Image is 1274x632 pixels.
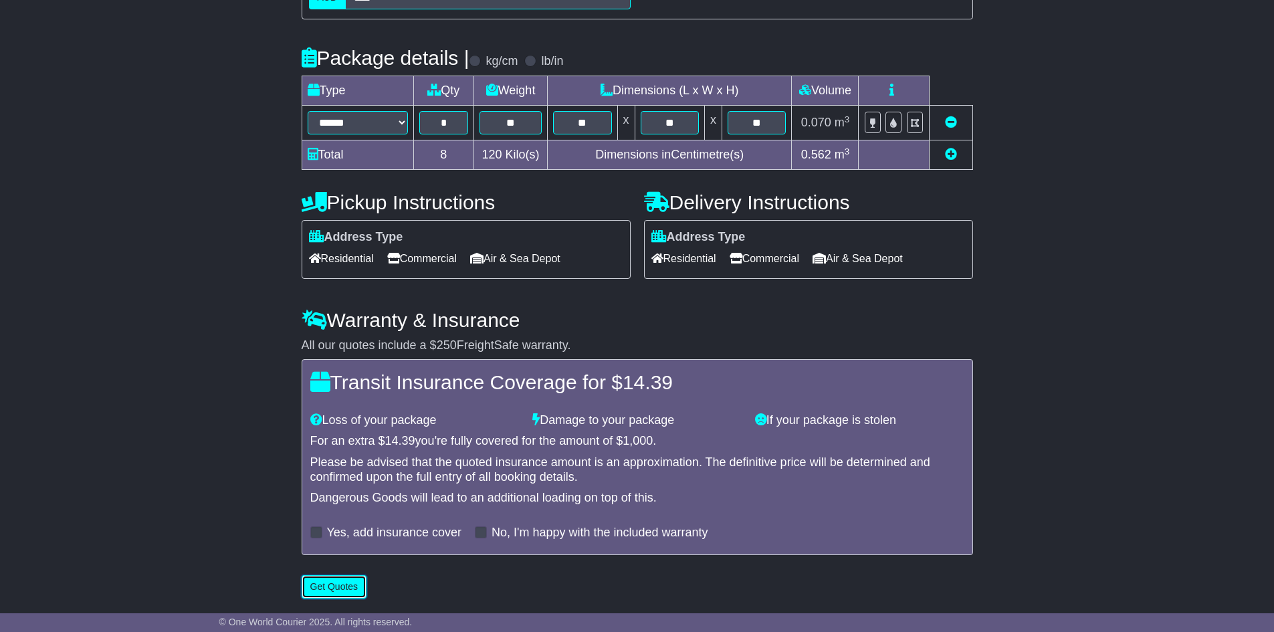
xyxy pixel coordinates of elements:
[541,54,563,69] label: lb/in
[748,413,971,428] div: If your package is stolen
[801,116,831,129] span: 0.070
[548,76,792,106] td: Dimensions (L x W x H)
[651,248,716,269] span: Residential
[302,191,631,213] h4: Pickup Instructions
[310,371,964,393] h4: Transit Insurance Coverage for $
[387,248,457,269] span: Commercial
[304,413,526,428] div: Loss of your package
[526,413,748,428] div: Damage to your package
[474,76,548,106] td: Weight
[623,434,653,447] span: 1,000
[327,526,461,540] label: Yes, add insurance cover
[302,338,973,353] div: All our quotes include a $ FreightSafe warranty.
[310,434,964,449] div: For an extra $ you're fully covered for the amount of $ .
[835,148,850,161] span: m
[302,309,973,331] h4: Warranty & Insurance
[413,140,474,170] td: 8
[385,434,415,447] span: 14.39
[474,140,548,170] td: Kilo(s)
[704,106,722,140] td: x
[413,76,474,106] td: Qty
[309,248,374,269] span: Residential
[945,116,957,129] a: Remove this item
[623,371,673,393] span: 14.39
[730,248,799,269] span: Commercial
[801,148,831,161] span: 0.562
[486,54,518,69] label: kg/cm
[470,248,560,269] span: Air & Sea Depot
[651,230,746,245] label: Address Type
[835,116,850,129] span: m
[219,617,413,627] span: © One World Courier 2025. All rights reserved.
[302,575,367,599] button: Get Quotes
[644,191,973,213] h4: Delivery Instructions
[309,230,403,245] label: Address Type
[945,148,957,161] a: Add new item
[492,526,708,540] label: No, I'm happy with the included warranty
[302,76,413,106] td: Type
[437,338,457,352] span: 250
[302,47,469,69] h4: Package details |
[845,114,850,124] sup: 3
[845,146,850,156] sup: 3
[310,491,964,506] div: Dangerous Goods will lead to an additional loading on top of this.
[548,140,792,170] td: Dimensions in Centimetre(s)
[813,248,903,269] span: Air & Sea Depot
[792,76,859,106] td: Volume
[482,148,502,161] span: 120
[310,455,964,484] div: Please be advised that the quoted insurance amount is an approximation. The definitive price will...
[302,140,413,170] td: Total
[617,106,635,140] td: x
